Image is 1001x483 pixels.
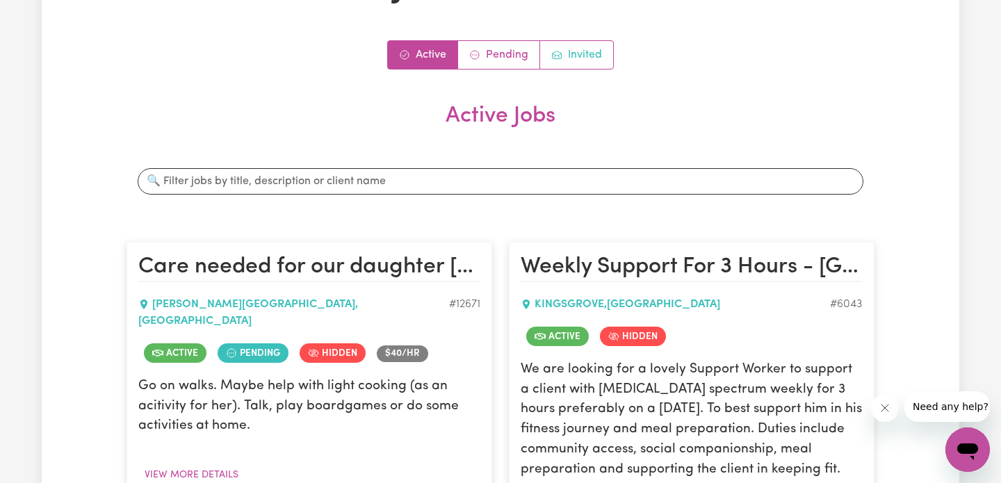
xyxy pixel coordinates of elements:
h2: Active Jobs [127,103,874,152]
h2: Care needed for our daughter Acacia [138,254,480,281]
span: Job contract pending review by care worker [218,343,288,363]
span: Job is active [144,343,206,363]
a: Active jobs [388,41,458,69]
div: Job ID #6043 [830,296,863,313]
a: Contracts pending review [458,41,540,69]
iframe: Close message [871,394,899,422]
h2: Weekly Support For 3 Hours - Kingsgrove, NSW [521,254,863,281]
div: KINGSGROVE , [GEOGRAPHIC_DATA] [521,296,830,313]
div: Job ID #12671 [449,296,480,329]
p: We are looking for a lovely Support Worker to support a client with [MEDICAL_DATA] spectrum weekl... [521,360,863,480]
input: 🔍 Filter jobs by title, description or client name [138,168,863,195]
span: Job rate per hour [377,345,428,362]
span: Job is active [526,327,589,346]
a: Job invitations [540,41,613,69]
iframe: Button to launch messaging window [945,427,990,472]
p: Go on walks. Maybe help with light cooking (as an acitivity for her). Talk, play boardgames or do... [138,377,480,436]
span: Job is hidden [600,327,666,346]
span: Job is hidden [300,343,366,363]
iframe: Message from company [904,391,990,422]
div: [PERSON_NAME][GEOGRAPHIC_DATA] , [GEOGRAPHIC_DATA] [138,296,449,329]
